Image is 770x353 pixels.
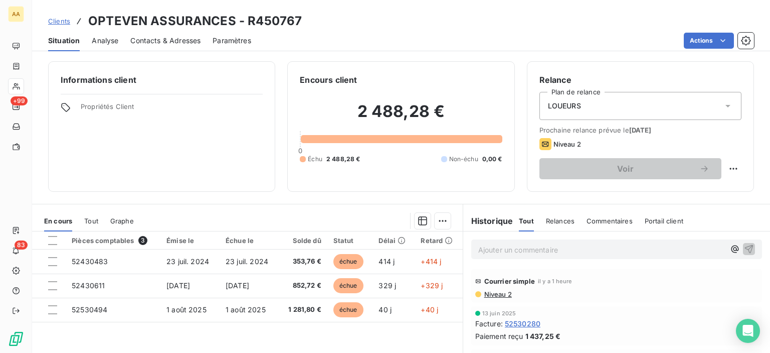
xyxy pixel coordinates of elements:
[421,257,441,266] span: +414 j
[378,237,409,245] div: Délai
[81,102,263,116] span: Propriétés Client
[88,12,302,30] h3: OPTEVEN ASSURANCES - R450767
[285,237,321,245] div: Solde dû
[539,126,741,134] span: Prochaine relance prévue le
[546,217,574,225] span: Relances
[138,236,147,245] span: 3
[525,331,561,341] span: 1 437,25 €
[378,281,396,290] span: 329 j
[72,236,154,245] div: Pièces comptables
[484,277,535,285] span: Courrier simple
[298,147,302,155] span: 0
[285,257,321,267] span: 353,76 €
[48,17,70,25] span: Clients
[539,74,741,86] h6: Relance
[285,305,321,315] span: 1 281,80 €
[72,305,107,314] span: 52530494
[629,126,652,134] span: [DATE]
[92,36,118,46] span: Analyse
[308,155,322,164] span: Échu
[226,237,273,245] div: Échue le
[684,33,734,49] button: Actions
[213,36,251,46] span: Paramètres
[48,16,70,26] a: Clients
[300,74,357,86] h6: Encours client
[483,290,512,298] span: Niveau 2
[645,217,683,225] span: Portail client
[226,281,249,290] span: [DATE]
[505,318,540,329] span: 52530280
[72,257,108,266] span: 52430483
[166,305,207,314] span: 1 août 2025
[551,165,699,173] span: Voir
[61,74,263,86] h6: Informations client
[11,96,28,105] span: +99
[110,217,134,225] span: Graphe
[463,215,513,227] h6: Historique
[226,305,266,314] span: 1 août 2025
[587,217,633,225] span: Commentaires
[519,217,534,225] span: Tout
[166,281,190,290] span: [DATE]
[300,101,502,132] h2: 2 488,28 €
[8,6,24,22] div: AA
[130,36,201,46] span: Contacts & Adresses
[333,278,363,293] span: échue
[378,305,392,314] span: 40 j
[44,217,72,225] span: En cours
[482,155,502,164] span: 0,00 €
[48,36,80,46] span: Situation
[482,310,516,316] span: 13 juin 2025
[553,140,581,148] span: Niveau 2
[539,158,721,179] button: Voir
[72,281,105,290] span: 52430611
[475,331,523,341] span: Paiement reçu
[166,257,209,266] span: 23 juil. 2024
[226,257,268,266] span: 23 juil. 2024
[449,155,478,164] span: Non-échu
[736,319,760,343] div: Open Intercom Messenger
[421,237,456,245] div: Retard
[8,331,24,347] img: Logo LeanPay
[421,305,438,314] span: +40 j
[548,101,581,111] span: LOUEURS
[326,155,360,164] span: 2 488,28 €
[285,281,321,291] span: 852,72 €
[378,257,395,266] span: 414 j
[84,217,98,225] span: Tout
[333,254,363,269] span: échue
[538,278,571,284] span: il y a 1 heure
[333,302,363,317] span: échue
[333,237,367,245] div: Statut
[15,241,28,250] span: 83
[475,318,503,329] span: Facture :
[421,281,443,290] span: +329 j
[166,237,214,245] div: Émise le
